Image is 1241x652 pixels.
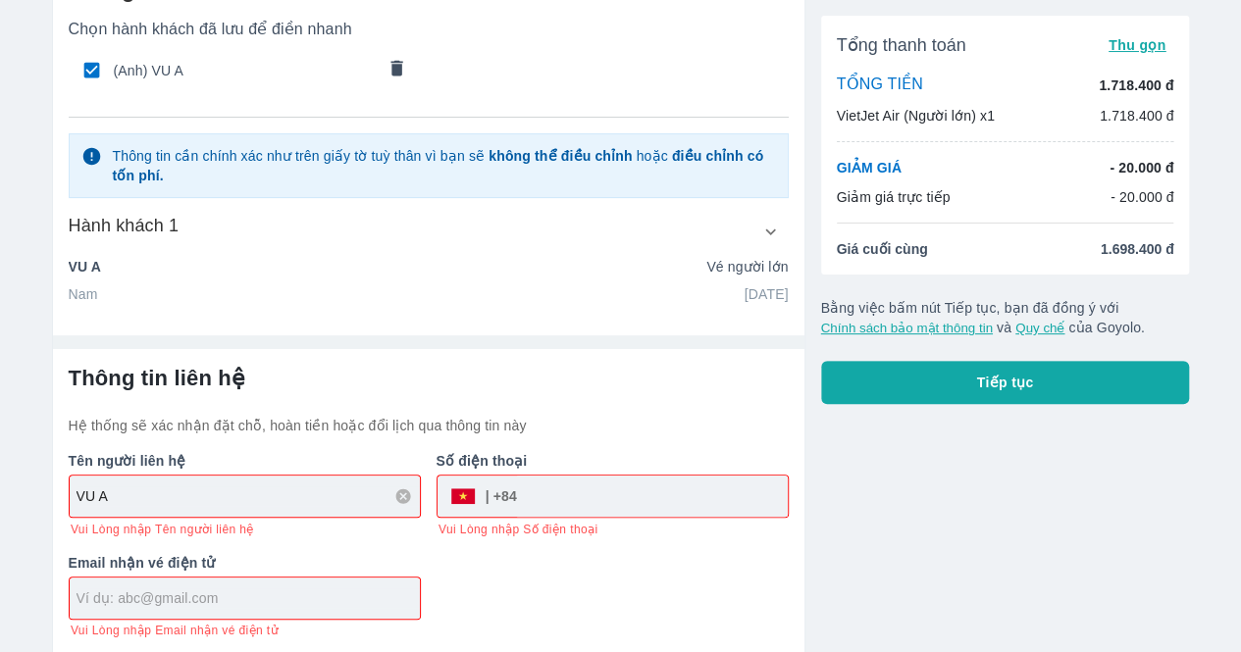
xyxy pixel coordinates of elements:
p: Hệ thống sẽ xác nhận đặt chỗ, hoàn tiền hoặc đổi lịch qua thông tin này [69,416,789,435]
span: Tiếp tục [977,373,1034,392]
p: TỔNG TIỀN [837,75,923,96]
span: Thu gọn [1109,37,1166,53]
span: Vui Lòng nhập Tên người liên hệ [71,522,254,537]
input: Ví dụ: NGUYEN VAN A [77,486,420,506]
p: Giảm giá trực tiếp [837,187,951,207]
p: Vé người lớn [706,257,788,276]
p: VU A [69,257,101,276]
button: Chính sách bảo mật thông tin [821,321,993,335]
span: Giá cuối cùng [837,239,928,259]
p: Nam [69,284,98,304]
p: VietJet Air (Người lớn) x1 [837,106,995,125]
span: Vui Lòng nhập Số điện thoại [439,522,597,537]
b: Email nhận vé điện tử [69,555,216,571]
button: Thu gọn [1101,31,1174,59]
button: comments [376,50,417,91]
button: Tiếp tục [821,361,1190,404]
span: 1.698.400 đ [1101,239,1174,259]
span: Tổng thanh toán [837,33,966,57]
span: (Anh) VU A [114,61,375,80]
strong: không thể điều chỉnh [489,148,632,164]
b: Tên người liên hệ [69,453,186,469]
h6: Thông tin liên hệ [69,365,789,392]
p: Chọn hành khách đã lưu để điền nhanh [69,20,789,39]
b: Số điện thoại [437,453,528,469]
span: Vui Lòng nhập Email nhận vé điện tử [71,623,279,638]
input: Ví dụ: abc@gmail.com [77,588,420,608]
p: 1.718.400 đ [1099,75,1173,95]
p: Bằng việc bấm nút Tiếp tục, bạn đã đồng ý với và của Goyolo. [821,298,1190,337]
p: GIẢM GIÁ [837,158,902,177]
p: [DATE] [745,284,789,304]
h6: Hành khách 1 [69,214,180,237]
p: Thông tin cần chính xác như trên giấy tờ tuỳ thân vì bạn sẽ hoặc [112,146,775,185]
p: - 20.000 đ [1110,158,1173,177]
p: 1.718.400 đ [1100,106,1174,125]
p: - 20.000 đ [1111,187,1174,207]
button: Quy chế [1015,321,1064,335]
